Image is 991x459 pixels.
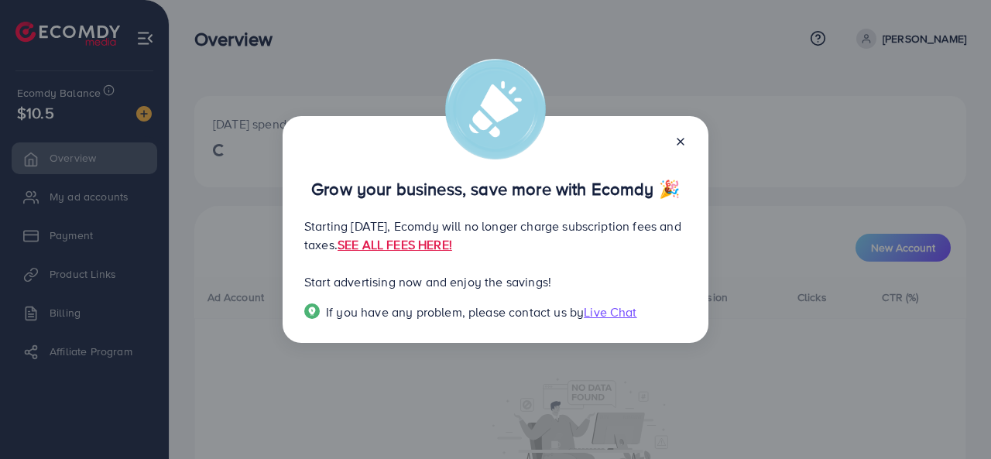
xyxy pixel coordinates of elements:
p: Starting [DATE], Ecomdy will no longer charge subscription fees and taxes. [304,217,687,254]
img: Popup guide [304,303,320,319]
span: If you have any problem, please contact us by [326,303,584,320]
span: Live Chat [584,303,636,320]
p: Grow your business, save more with Ecomdy 🎉 [304,180,687,198]
p: Start advertising now and enjoy the savings! [304,272,687,291]
img: alert [445,59,546,159]
a: SEE ALL FEES HERE! [338,236,452,253]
